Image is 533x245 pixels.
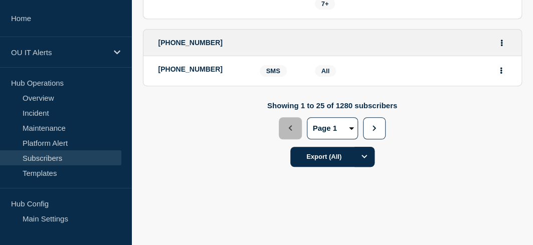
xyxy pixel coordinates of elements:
p: Showing 1 to 25 of 1280 subscribers [267,101,397,110]
button: Export (All) [290,147,375,167]
button: Actions [495,35,508,51]
p: OU IT Alerts [11,48,107,57]
span: All [321,67,330,75]
span: SMS [260,65,287,77]
button: Options [354,147,375,167]
span: [PHONE_NUMBER] [158,39,223,47]
button: Actions [495,63,507,78]
p: [PHONE_NUMBER] [158,65,245,73]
